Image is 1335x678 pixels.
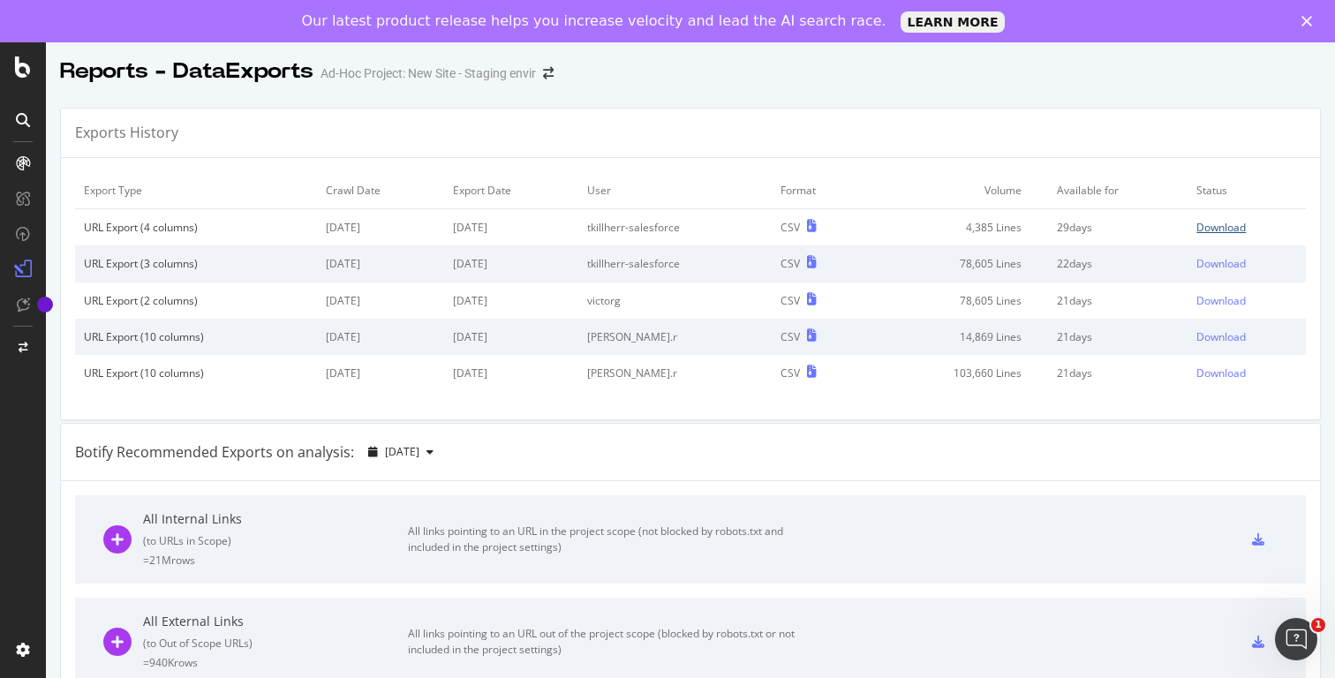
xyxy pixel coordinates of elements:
[866,319,1048,355] td: 14,869 Lines
[75,172,317,209] td: Export Type
[1048,319,1188,355] td: 21 days
[1196,329,1246,344] div: Download
[361,438,441,466] button: [DATE]
[385,444,419,459] span: 2025 Aug. 22nd
[578,172,773,209] td: User
[444,245,577,282] td: [DATE]
[866,209,1048,246] td: 4,385 Lines
[781,293,800,308] div: CSV
[1196,329,1297,344] a: Download
[866,245,1048,282] td: 78,605 Lines
[1048,245,1188,282] td: 22 days
[444,355,577,391] td: [DATE]
[1252,636,1264,648] div: csv-export
[143,553,408,568] div: = 21M rows
[84,256,308,271] div: URL Export (3 columns)
[578,355,773,391] td: [PERSON_NAME].r
[901,11,1006,33] a: LEARN MORE
[1252,533,1264,546] div: csv-export
[866,172,1048,209] td: Volume
[143,613,408,630] div: All External Links
[1196,256,1297,271] a: Download
[60,56,313,87] div: Reports - DataExports
[317,172,444,209] td: Crawl Date
[84,293,308,308] div: URL Export (2 columns)
[1048,355,1188,391] td: 21 days
[444,172,577,209] td: Export Date
[143,655,408,670] div: = 940K rows
[578,209,773,246] td: tkillherr-salesforce
[1048,172,1188,209] td: Available for
[1311,618,1325,632] span: 1
[1196,293,1246,308] div: Download
[1196,293,1297,308] a: Download
[317,282,444,319] td: [DATE]
[75,123,178,143] div: Exports History
[578,245,773,282] td: tkillherr-salesforce
[1196,220,1297,235] a: Download
[781,256,800,271] div: CSV
[317,319,444,355] td: [DATE]
[84,220,308,235] div: URL Export (4 columns)
[317,209,444,246] td: [DATE]
[578,282,773,319] td: victorg
[781,329,800,344] div: CSV
[408,524,805,555] div: All links pointing to an URL in the project scope (not blocked by robots.txt and included in the ...
[1301,16,1319,26] div: Close
[1196,365,1297,380] a: Download
[84,329,308,344] div: URL Export (10 columns)
[1048,209,1188,246] td: 29 days
[772,172,866,209] td: Format
[781,220,800,235] div: CSV
[408,626,805,658] div: All links pointing to an URL out of the project scope (blocked by robots.txt or not included in t...
[866,355,1048,391] td: 103,660 Lines
[143,510,408,528] div: All Internal Links
[1188,172,1306,209] td: Status
[543,67,554,79] div: arrow-right-arrow-left
[317,355,444,391] td: [DATE]
[781,365,800,380] div: CSV
[317,245,444,282] td: [DATE]
[143,636,408,651] div: ( to Out of Scope URLs )
[444,319,577,355] td: [DATE]
[1196,256,1246,271] div: Download
[578,319,773,355] td: [PERSON_NAME].r
[1275,618,1317,660] iframe: Intercom live chat
[1048,282,1188,319] td: 21 days
[37,297,53,313] div: Tooltip anchor
[1196,365,1246,380] div: Download
[444,282,577,319] td: [DATE]
[444,209,577,246] td: [DATE]
[75,442,354,463] div: Botify Recommended Exports on analysis:
[321,64,536,82] div: Ad-Hoc Project: New Site - Staging envir
[866,282,1048,319] td: 78,605 Lines
[84,365,308,380] div: URL Export (10 columns)
[143,533,408,548] div: ( to URLs in Scope )
[302,12,886,30] div: Our latest product release helps you increase velocity and lead the AI search race.
[1196,220,1246,235] div: Download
